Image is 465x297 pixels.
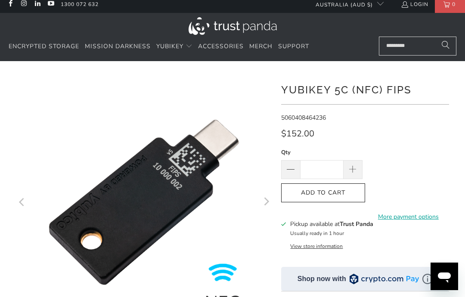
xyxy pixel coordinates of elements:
[9,37,79,57] a: Encrypted Storage
[6,1,14,8] a: Trust Panda Australia on Facebook
[198,37,244,57] a: Accessories
[379,37,456,56] input: Search...
[290,189,356,197] span: Add to Cart
[249,37,273,57] a: Merch
[156,37,192,57] summary: YubiKey
[189,17,277,35] img: Trust Panda Australia
[198,42,244,50] span: Accessories
[249,42,273,50] span: Merch
[298,274,346,284] div: Shop now with
[340,220,373,228] b: Trust Panda
[290,220,373,229] h3: Pickup available at
[34,1,41,8] a: Trust Panda Australia on LinkedIn
[20,1,27,8] a: Trust Panda Australia on Instagram
[85,42,151,50] span: Mission Darkness
[435,37,456,56] button: Search
[368,212,449,222] a: More payment options
[9,37,309,57] nav: Translation missing: en.navigation.header.main_nav
[281,80,449,98] h1: YubiKey 5C (NFC) FIPS
[9,42,79,50] span: Encrypted Storage
[281,183,365,203] button: Add to Cart
[290,243,343,250] button: View store information
[431,263,458,290] iframe: Button to launch messaging window
[47,1,54,8] a: Trust Panda Australia on YouTube
[281,148,363,157] label: Qty
[278,42,309,50] span: Support
[281,114,326,122] span: 5060408464236
[290,230,344,237] small: Usually ready in 1 hour
[278,37,309,57] a: Support
[281,128,314,139] span: $152.00
[85,37,151,57] a: Mission Darkness
[156,42,183,50] span: YubiKey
